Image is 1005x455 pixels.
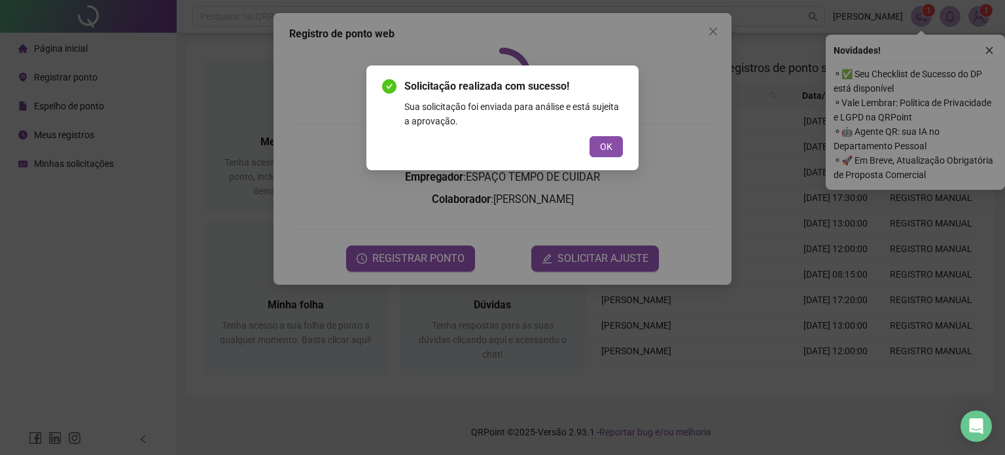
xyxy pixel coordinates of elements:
[404,79,623,94] span: Solicitação realizada com sucesso!
[590,136,623,157] button: OK
[404,100,623,128] div: Sua solicitação foi enviada para análise e está sujeita a aprovação.
[600,139,612,154] span: OK
[382,79,397,94] span: check-circle
[961,410,992,442] div: Open Intercom Messenger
